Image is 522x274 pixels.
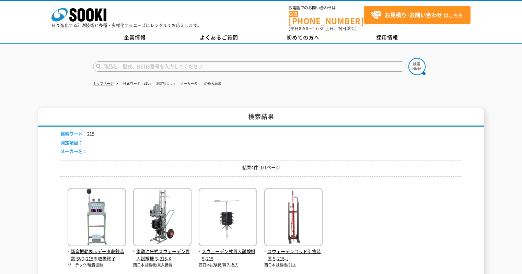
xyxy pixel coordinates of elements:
[264,262,323,268] p: 西日本試験機/引抜
[264,241,323,262] a: スウェーデンロッド引抜装置 S-215-J
[133,262,192,268] p: 西日本試験機/貫入抵抗
[264,248,323,262] span: スウェーデンロッド引抜装置 S-215-J
[68,248,126,262] span: 騒音振動表示データ収録装置 SVD-215※取扱終了
[60,164,462,171] p: 結果4件 1/1ページ
[408,58,426,75] img: btn_search.png
[289,6,364,10] span: お電話でのお問い合わせは
[264,188,323,248] img: S-215-J
[371,10,463,20] span: はこちら
[199,262,257,268] p: 西日本試験機/貫入抵抗
[60,148,87,154] span: メーカー名：
[313,25,325,32] span: 17:30
[68,188,126,248] img: SVD-215※取扱終了
[345,33,429,43] a: 採用情報
[115,80,222,87] li: 「検索ワード：215」「測定項目：」「メーカー名：」の検索結果
[93,33,177,43] a: 企業情報
[133,241,192,262] a: 電動油圧式スウェーデン貫入試験機 S-215-K
[51,23,202,27] p: 日々進化する計測技術と多種・多様化するニーズにレンタルでお応えします。
[299,25,309,32] span: 8:50
[38,108,484,127] h1: 検索結果
[199,188,257,248] img: S-215
[68,241,126,262] a: 騒音振動表示データ収録装置 SVD-215※取扱終了
[93,61,406,72] input: 商品名、型式、NETIS番号を入力してください
[133,188,192,248] img: S-215-K
[68,262,126,268] p: ソーテック/騒音振動
[289,25,357,32] span: (平日 ～ 土日、祝日除く)
[60,130,94,138] li: 215
[385,11,442,19] strong: お見積り･お問い合わせ
[60,130,87,137] span: 検索ワード：
[199,241,257,262] a: スウェーデン式貫入試験機 S-215
[60,139,83,146] span: 測定項目：
[364,6,471,24] a: お見積り･お問い合わせはこちら
[287,34,320,41] span: 初めての方へ
[93,82,114,85] a: トップページ
[177,33,261,43] a: よくあるご質問
[199,248,257,262] span: スウェーデン式貫入試験機 S-215
[261,33,345,43] a: 初めての方へ
[289,11,364,25] a: [PHONE_NUMBER]
[133,248,192,262] span: 電動油圧式スウェーデン貫入試験機 S-215-K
